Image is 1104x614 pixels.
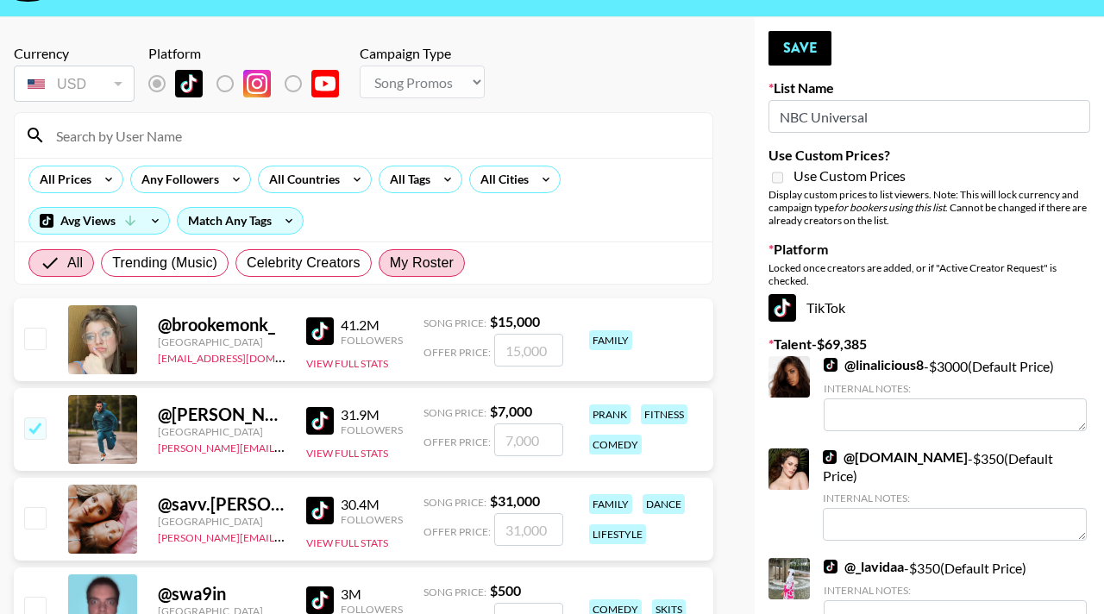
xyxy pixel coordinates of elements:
div: Remove selected talent to change your currency [14,62,135,105]
div: Locked once creators are added, or if "Active Creator Request" is checked. [768,261,1090,287]
div: Internal Notes: [823,492,1087,504]
div: TikTok [768,294,1090,322]
div: prank [589,404,630,424]
div: lifestyle [589,524,646,544]
div: All Cities [470,166,532,192]
a: [EMAIL_ADDRESS][DOMAIN_NAME] [158,348,331,365]
button: View Full Stats [306,357,388,370]
div: Internal Notes: [824,584,1087,597]
a: [PERSON_NAME][EMAIL_ADDRESS][DOMAIN_NAME] [158,528,413,544]
strong: $ 15,000 [490,313,540,329]
div: 41.2M [341,316,403,334]
strong: $ 7,000 [490,403,532,419]
span: Song Price: [423,406,486,419]
img: Instagram [243,70,271,97]
span: Offer Price: [423,435,491,448]
div: Followers [341,423,403,436]
div: Match Any Tags [178,208,303,234]
span: Song Price: [423,496,486,509]
input: 31,000 [494,513,563,546]
div: Currency [14,45,135,62]
div: [GEOGRAPHIC_DATA] [158,515,285,528]
div: @ savv.[PERSON_NAME] [158,493,285,515]
img: TikTok [306,586,334,614]
strong: $ 31,000 [490,492,540,509]
label: Talent - $ 69,385 [768,335,1090,353]
img: YouTube [311,70,339,97]
div: family [589,494,632,514]
label: Platform [768,241,1090,258]
img: TikTok [768,294,796,322]
div: All Countries [259,166,343,192]
strong: $ 500 [490,582,521,598]
img: TikTok [306,497,334,524]
div: 30.4M [341,496,403,513]
label: List Name [768,79,1090,97]
span: Celebrity Creators [247,253,361,273]
div: comedy [589,435,642,454]
div: Any Followers [131,166,223,192]
span: Use Custom Prices [793,167,906,185]
div: family [589,330,632,350]
input: 15,000 [494,334,563,367]
div: Internal Notes: [824,382,1087,395]
img: TikTok [306,407,334,435]
button: View Full Stats [306,447,388,460]
div: @ swa9in [158,583,285,605]
img: TikTok [824,560,837,573]
input: Search by User Name [46,122,702,149]
div: Followers [341,513,403,526]
img: TikTok [175,70,203,97]
div: [GEOGRAPHIC_DATA] [158,335,285,348]
img: TikTok [824,358,837,372]
div: @ brookemonk_ [158,314,285,335]
span: Song Price: [423,586,486,598]
div: [GEOGRAPHIC_DATA] [158,425,285,438]
span: Offer Price: [423,346,491,359]
a: [PERSON_NAME][EMAIL_ADDRESS][DOMAIN_NAME] [158,438,413,454]
span: Trending (Music) [112,253,217,273]
div: All Tags [379,166,434,192]
input: 7,000 [494,423,563,456]
div: Followers [341,334,403,347]
a: @linalicious8 [824,356,924,373]
div: dance [643,494,685,514]
div: 31.9M [341,406,403,423]
div: Avg Views [29,208,169,234]
div: Display custom prices to list viewers. Note: This will lock currency and campaign type . Cannot b... [768,188,1090,227]
div: 3M [341,586,403,603]
div: - $ 350 (Default Price) [823,448,1087,541]
div: Platform [148,45,353,62]
span: Song Price: [423,316,486,329]
a: @_lavidaa [824,558,904,575]
span: All [67,253,83,273]
div: - $ 3000 (Default Price) [824,356,1087,431]
div: Campaign Type [360,45,485,62]
button: View Full Stats [306,536,388,549]
button: Save [768,31,831,66]
span: Offer Price: [423,525,491,538]
label: Use Custom Prices? [768,147,1090,164]
div: All Prices [29,166,95,192]
img: TikTok [823,450,837,464]
div: USD [17,69,131,99]
em: for bookers using this list [834,201,945,214]
div: fitness [641,404,687,424]
div: @ [PERSON_NAME].[PERSON_NAME] [158,404,285,425]
span: My Roster [390,253,454,273]
div: Remove selected talent to change platforms [148,66,353,102]
a: @[DOMAIN_NAME] [823,448,968,466]
img: TikTok [306,317,334,345]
